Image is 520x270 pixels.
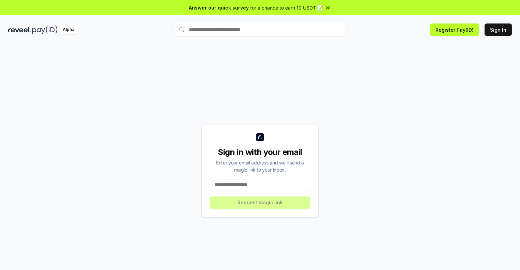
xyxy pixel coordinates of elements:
div: Enter your email address and we’ll send a magic link to your inbox. [210,159,310,173]
img: logo_small [256,133,264,141]
img: pay_id [32,26,58,34]
img: reveel_dark [8,26,31,34]
div: Sign in with your email [210,147,310,158]
button: Register Pay(ID) [430,23,479,36]
span: Answer our quick survey [189,4,249,11]
span: for a chance to earn 10 USDT 📝 [250,4,323,11]
button: Sign In [485,23,512,36]
div: Alpha [59,26,78,34]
